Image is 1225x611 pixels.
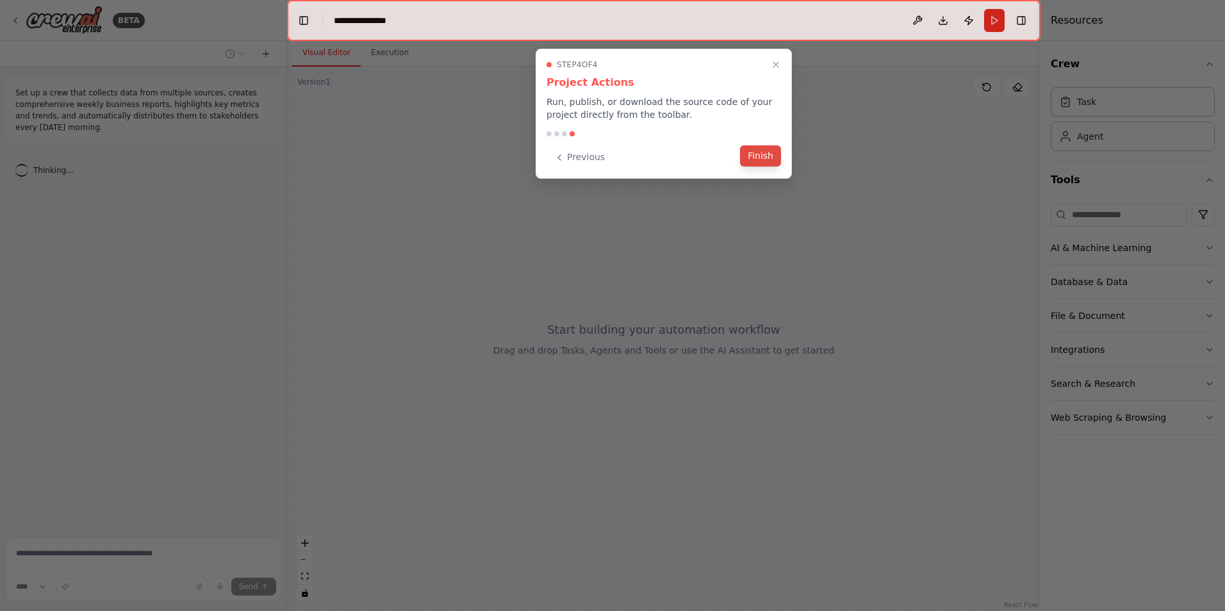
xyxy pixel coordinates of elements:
[547,95,781,121] p: Run, publish, or download the source code of your project directly from the toolbar.
[547,147,612,168] button: Previous
[547,75,781,90] h3: Project Actions
[557,60,598,70] span: Step 4 of 4
[768,57,784,72] button: Close walkthrough
[740,145,781,167] button: Finish
[295,12,313,29] button: Hide left sidebar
